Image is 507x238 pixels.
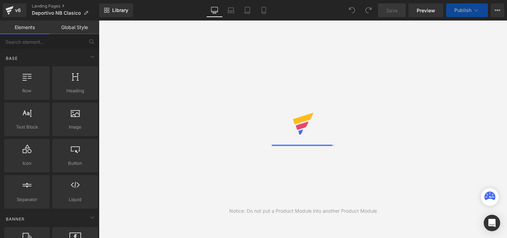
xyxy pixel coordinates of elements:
a: Laptop [223,3,239,17]
a: Global Style [50,21,99,34]
a: New Library [99,3,133,17]
span: Row [6,87,48,94]
span: Liquid [54,196,96,203]
button: Publish [446,3,488,17]
a: Landing Pages [32,3,99,9]
span: Preview [417,7,435,14]
a: Desktop [206,3,223,17]
button: More [491,3,504,17]
span: Button [54,160,96,167]
span: Library [112,7,128,13]
span: Image [54,123,96,131]
button: Redo [362,3,375,17]
a: Mobile [256,3,272,17]
div: Notice: Do not put a Product Module into another Product Module [229,207,377,215]
div: v6 [14,6,22,15]
button: Undo [345,3,359,17]
span: Deportivo NB Clasico [32,10,81,16]
span: Separator [6,196,48,203]
span: Heading [54,87,96,94]
span: Base [5,55,18,62]
span: Save [386,7,398,14]
a: Tablet [239,3,256,17]
span: Banner [5,216,25,222]
div: Open Intercom Messenger [484,215,500,231]
a: Preview [408,3,443,17]
span: Text Block [6,123,48,131]
span: Publish [454,8,471,13]
span: Icon [6,160,48,167]
a: v6 [3,3,26,17]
